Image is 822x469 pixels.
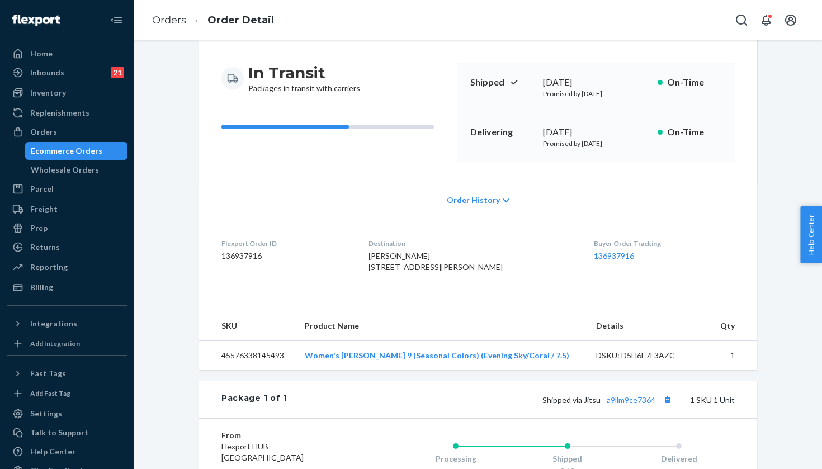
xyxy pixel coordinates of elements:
[369,239,577,248] dt: Destination
[594,239,735,248] dt: Buyer Order Tracking
[512,453,623,465] div: Shipped
[800,206,822,263] button: Help Center
[7,278,127,296] a: Billing
[221,392,287,407] div: Package 1 of 1
[30,67,64,78] div: Inbounds
[221,239,351,248] dt: Flexport Order ID
[710,341,757,371] td: 1
[30,389,70,398] div: Add Fast Tag
[199,341,296,371] td: 45576338145493
[7,219,127,237] a: Prep
[7,104,127,122] a: Replenishments
[542,395,674,405] span: Shipped via Jitsu
[7,123,127,141] a: Orders
[221,442,304,462] span: Flexport HUB [GEOGRAPHIC_DATA]
[12,15,60,26] img: Flexport logo
[730,9,753,31] button: Open Search Box
[30,183,54,195] div: Parcel
[305,350,569,360] a: Women's [PERSON_NAME] 9 (Seasonal Colors) (Evening Sky/Coral / 7.5)
[607,395,655,405] a: a9llm9ce7364
[543,139,649,148] p: Promised by [DATE]
[7,64,127,82] a: Inbounds21
[7,258,127,276] a: Reporting
[30,222,48,234] div: Prep
[30,241,60,253] div: Returns
[596,350,701,361] div: DSKU: D5H6E7L3AZC
[594,251,634,260] a: 136937916
[31,164,99,176] div: Wholesale Orders
[31,145,102,157] div: Ecommerce Orders
[7,424,127,442] a: Talk to Support
[543,89,649,98] p: Promised by [DATE]
[248,63,360,94] div: Packages in transit with carriers
[470,126,534,139] p: Delivering
[30,446,75,457] div: Help Center
[152,14,186,26] a: Orders
[30,318,77,329] div: Integrations
[30,262,68,273] div: Reporting
[25,161,128,179] a: Wholesale Orders
[30,408,62,419] div: Settings
[199,311,296,341] th: SKU
[30,203,58,215] div: Freight
[755,9,777,31] button: Open notifications
[30,282,53,293] div: Billing
[143,4,283,37] ol: breadcrumbs
[287,392,735,407] div: 1 SKU 1 Unit
[7,84,127,102] a: Inventory
[7,405,127,423] a: Settings
[30,107,89,119] div: Replenishments
[30,368,66,379] div: Fast Tags
[7,238,127,256] a: Returns
[30,48,53,59] div: Home
[667,126,721,139] p: On-Time
[7,200,127,218] a: Freight
[543,76,649,89] div: [DATE]
[7,443,127,461] a: Help Center
[543,126,649,139] div: [DATE]
[7,337,127,350] a: Add Integration
[623,453,735,465] div: Delivered
[221,430,355,441] dt: From
[221,250,351,262] dd: 136937916
[25,142,128,160] a: Ecommerce Orders
[111,67,124,78] div: 21
[369,251,503,272] span: [PERSON_NAME] [STREET_ADDRESS][PERSON_NAME]
[7,45,127,63] a: Home
[470,76,534,89] p: Shipped
[710,311,757,341] th: Qty
[30,339,80,348] div: Add Integration
[660,392,674,407] button: Copy tracking number
[105,9,127,31] button: Close Navigation
[7,364,127,382] button: Fast Tags
[667,76,721,89] p: On-Time
[587,311,710,341] th: Details
[248,63,360,83] h3: In Transit
[780,9,802,31] button: Open account menu
[30,126,57,138] div: Orders
[400,453,512,465] div: Processing
[7,180,127,198] a: Parcel
[447,195,500,206] span: Order History
[30,427,88,438] div: Talk to Support
[7,387,127,400] a: Add Fast Tag
[207,14,274,26] a: Order Detail
[7,315,127,333] button: Integrations
[30,87,66,98] div: Inventory
[296,311,587,341] th: Product Name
